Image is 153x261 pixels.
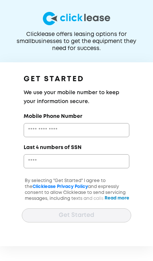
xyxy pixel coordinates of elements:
[43,12,110,25] img: logo-larg
[24,144,82,151] label: Last 4 numbers of SSN
[24,73,129,85] h1: GET STARTED
[15,31,138,45] p: Clicklease offers leasing options for small businesses to get the equipment they need for success.
[24,113,82,120] label: Mobile Phone Number
[33,185,88,189] a: Clicklease Privacy Policy
[22,208,131,222] button: Get Started
[22,178,131,237] p: By selecting "Get Started" I agree to the and expressly consent to allow Clicklease to send servi...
